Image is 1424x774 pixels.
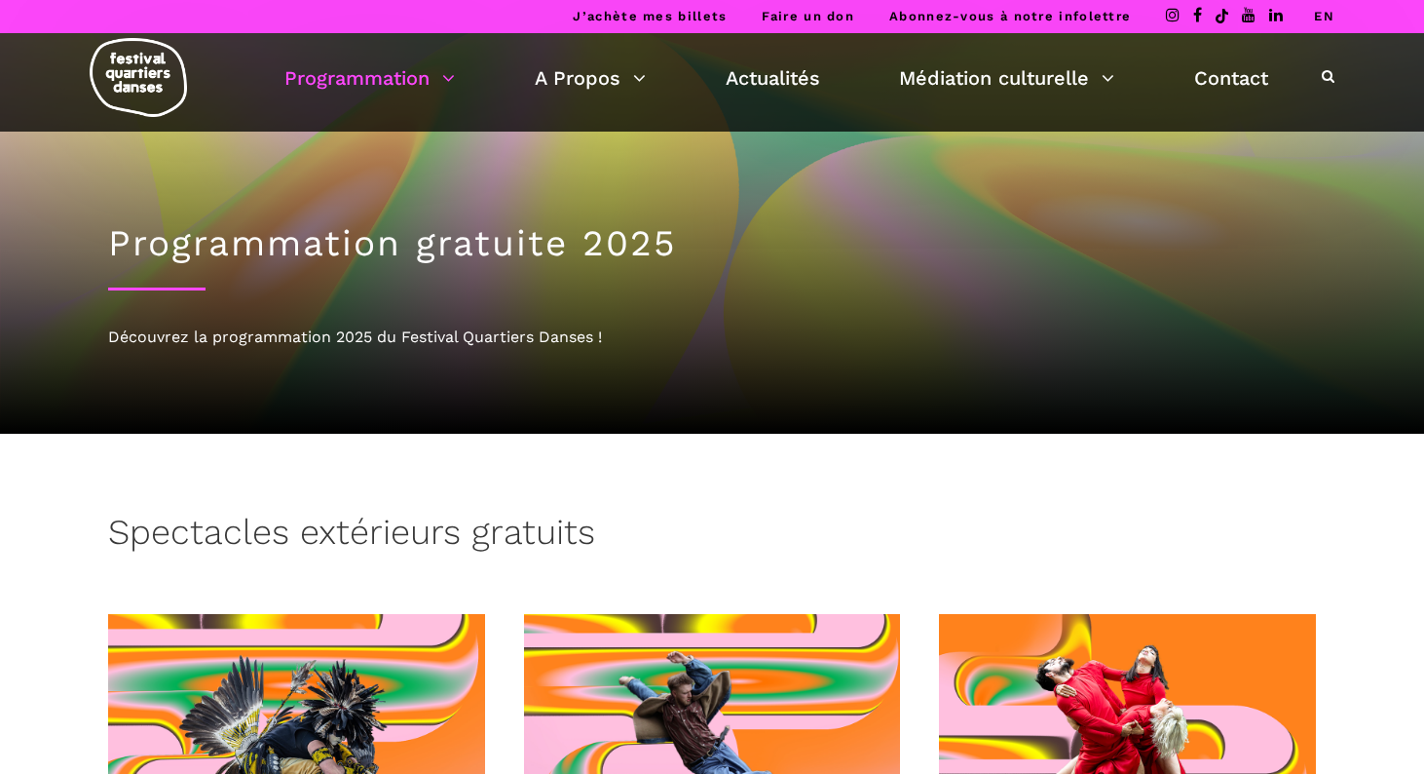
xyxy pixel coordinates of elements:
a: A Propos [535,61,646,95]
div: Découvrez la programmation 2025 du Festival Quartiers Danses ! [108,325,1316,350]
a: Programmation [284,61,455,95]
h1: Programmation gratuite 2025 [108,222,1316,265]
a: Contact [1194,61,1268,95]
a: EN [1314,9,1334,23]
a: J’achète mes billets [573,9,727,23]
a: Abonnez-vous à notre infolettre [889,9,1131,23]
img: logo-fqd-med [90,38,187,117]
h3: Spectacles extérieurs gratuits [108,512,595,561]
a: Actualités [726,61,820,95]
a: Faire un don [762,9,854,23]
a: Médiation culturelle [899,61,1114,95]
